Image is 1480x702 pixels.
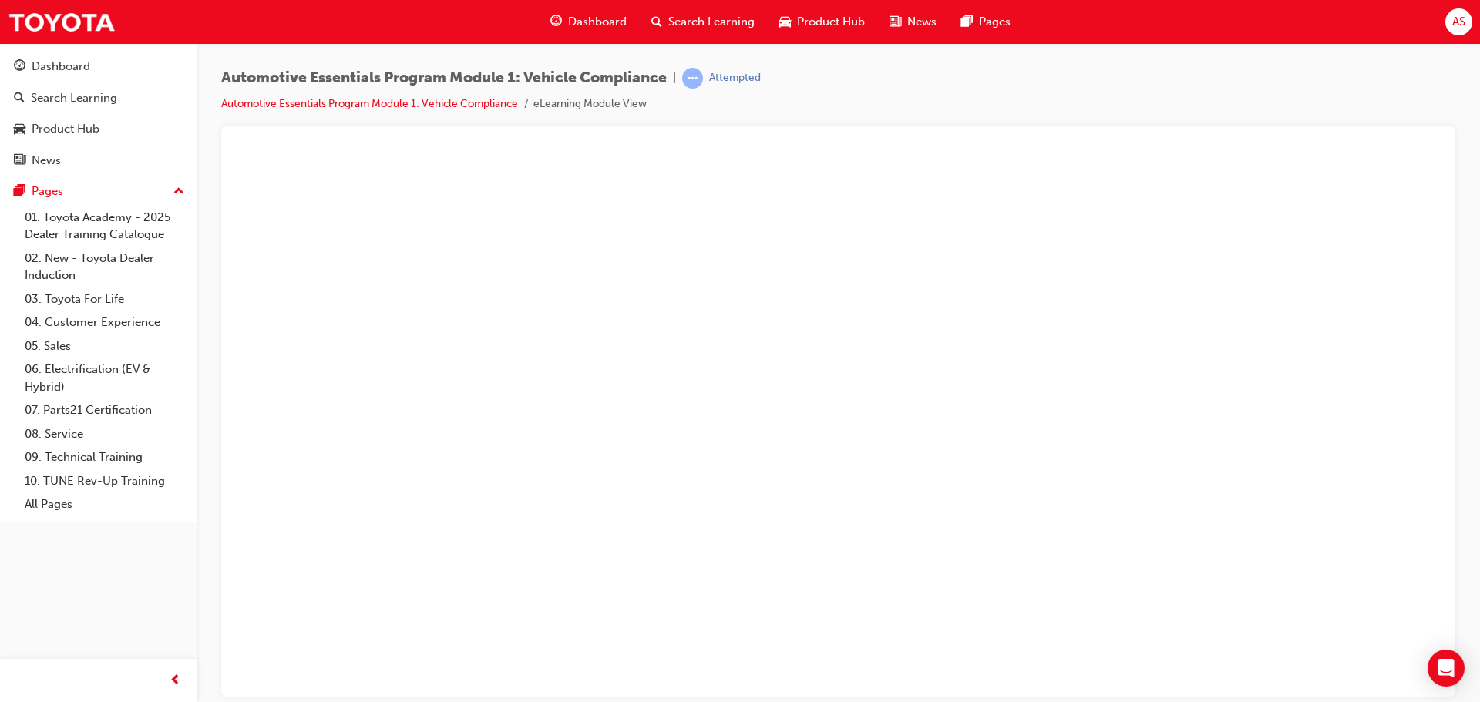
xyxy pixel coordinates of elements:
[767,6,877,38] a: car-iconProduct Hub
[949,6,1023,38] a: pages-iconPages
[1445,8,1472,35] button: AS
[31,89,117,107] div: Search Learning
[709,71,761,86] div: Attempted
[18,422,190,446] a: 08. Service
[173,182,184,202] span: up-icon
[779,12,791,32] span: car-icon
[18,247,190,287] a: 02. New - Toyota Dealer Induction
[32,152,61,170] div: News
[907,13,937,31] span: News
[1428,650,1465,687] div: Open Intercom Messenger
[538,6,639,38] a: guage-iconDashboard
[18,206,190,247] a: 01. Toyota Academy - 2025 Dealer Training Catalogue
[8,5,116,39] img: Trak
[550,12,562,32] span: guage-icon
[6,52,190,81] a: Dashboard
[14,123,25,136] span: car-icon
[682,68,703,89] span: learningRecordVerb_ATTEMPT-icon
[639,6,767,38] a: search-iconSearch Learning
[170,671,181,690] span: prev-icon
[6,49,190,177] button: DashboardSearch LearningProduct HubNews
[890,12,901,32] span: news-icon
[668,13,755,31] span: Search Learning
[877,6,949,38] a: news-iconNews
[568,13,627,31] span: Dashboard
[18,445,190,469] a: 09. Technical Training
[6,177,190,206] button: Pages
[18,287,190,311] a: 03. Toyota For Life
[32,58,90,76] div: Dashboard
[6,146,190,175] a: News
[14,60,25,74] span: guage-icon
[979,13,1011,31] span: Pages
[1452,13,1465,31] span: AS
[18,358,190,398] a: 06. Electrification (EV & Hybrid)
[221,69,667,87] span: Automotive Essentials Program Module 1: Vehicle Compliance
[18,334,190,358] a: 05. Sales
[533,96,647,113] li: eLearning Module View
[32,120,99,138] div: Product Hub
[221,97,518,110] a: Automotive Essentials Program Module 1: Vehicle Compliance
[6,84,190,113] a: Search Learning
[14,154,25,168] span: news-icon
[32,183,63,200] div: Pages
[18,311,190,334] a: 04. Customer Experience
[18,398,190,422] a: 07. Parts21 Certification
[651,12,662,32] span: search-icon
[14,92,25,106] span: search-icon
[673,69,676,87] span: |
[797,13,865,31] span: Product Hub
[18,469,190,493] a: 10. TUNE Rev-Up Training
[18,492,190,516] a: All Pages
[961,12,973,32] span: pages-icon
[14,185,25,199] span: pages-icon
[6,115,190,143] a: Product Hub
